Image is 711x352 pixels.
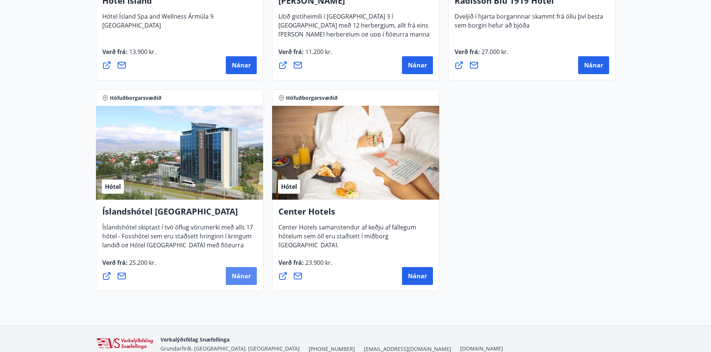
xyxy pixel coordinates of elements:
[105,183,121,191] span: Hótel
[102,223,253,264] span: Íslandshótel skiptast í tvö öflug vörumerki með alls 17 hótel - Fosshótel sem eru staðsett hringi...
[402,267,433,285] button: Nánar
[278,223,416,255] span: Center Hotels samanstendur af keðju af fallegum hótelum sem öll eru staðsett í miðborg [GEOGRAPHI...
[455,48,508,62] span: Verð frá :
[110,94,162,102] span: Höfuðborgarsvæðið
[96,337,155,350] img: WvRpJk2u6KDFA1HvFrCJUzbr97ECa5dHUCvez65j.png
[304,259,332,267] span: 23.900 kr.
[128,259,156,267] span: 25.200 kr.
[286,94,338,102] span: Höfuðborgarsvæðið
[102,48,156,62] span: Verð frá :
[578,56,609,74] button: Nánar
[102,12,213,35] span: Hótel Ísland Spa and Wellness Ármúla 9 [GEOGRAPHIC_DATA]
[278,206,433,223] h4: Center Hotels
[160,345,300,352] span: Grundarfirði, [GEOGRAPHIC_DATA], [GEOGRAPHIC_DATA]
[232,61,251,69] span: Nánar
[226,56,257,74] button: Nánar
[408,272,427,280] span: Nánar
[128,48,156,56] span: 13.900 kr.
[232,272,251,280] span: Nánar
[226,267,257,285] button: Nánar
[102,259,156,273] span: Verð frá :
[460,345,503,352] a: [DOMAIN_NAME]
[402,56,433,74] button: Nánar
[102,206,257,223] h4: Íslandshótel [GEOGRAPHIC_DATA]
[160,336,230,343] span: Verkalýðsfélag Snæfellinga
[455,12,603,35] span: Dveljið í hjarta borgarinnar skammt frá öllu því besta sem borgin hefur að bjóða
[281,183,297,191] span: Hótel
[278,12,430,53] span: Lítið gistiheimili í [GEOGRAPHIC_DATA] 3 í [GEOGRAPHIC_DATA] með 12 herbergjum, allt frá eins [PE...
[408,61,427,69] span: Nánar
[278,48,332,62] span: Verð frá :
[584,61,603,69] span: Nánar
[304,48,332,56] span: 11.200 kr.
[278,259,332,273] span: Verð frá :
[480,48,508,56] span: 27.000 kr.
